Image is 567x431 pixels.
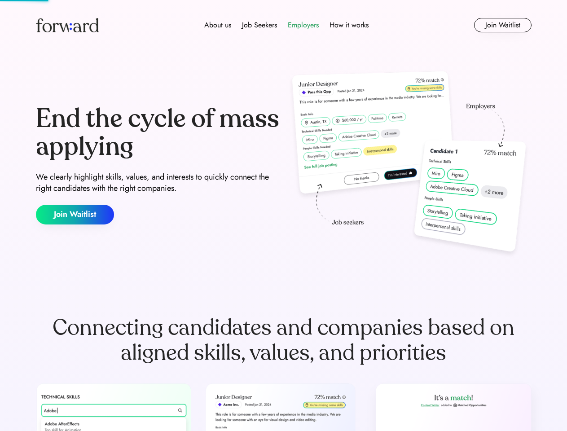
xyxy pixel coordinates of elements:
[288,20,319,31] div: Employers
[330,20,369,31] div: How it works
[36,172,280,194] div: We clearly highlight skills, values, and interests to quickly connect the right candidates with t...
[474,18,532,32] button: Join Waitlist
[242,20,277,31] div: Job Seekers
[204,20,231,31] div: About us
[36,18,99,32] img: Forward logo
[36,315,532,365] div: Connecting candidates and companies based on aligned skills, values, and priorities
[287,68,532,261] img: hero-image.png
[36,205,114,224] button: Join Waitlist
[36,105,280,160] div: End the cycle of mass applying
